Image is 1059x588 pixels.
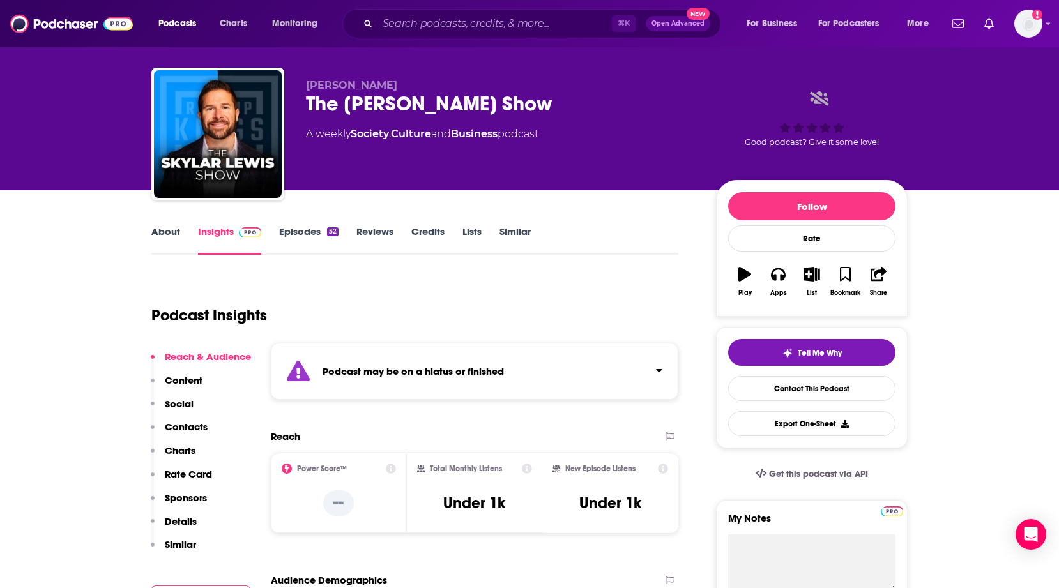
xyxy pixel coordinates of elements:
[297,464,347,473] h2: Power Score™
[870,289,887,297] div: Share
[154,70,282,198] img: The Skylar Lewis Show
[165,538,196,550] p: Similar
[327,227,339,236] div: 52
[818,15,880,33] span: For Podcasters
[279,225,339,255] a: Episodes52
[351,128,389,140] a: Society
[10,11,133,36] img: Podchaser - Follow, Share and Rate Podcasts
[612,15,636,32] span: ⌘ K
[165,468,212,480] p: Rate Card
[431,128,451,140] span: and
[158,15,196,33] span: Podcasts
[728,376,895,401] a: Contact This Podcast
[979,13,999,34] a: Show notifications dropdown
[462,225,482,255] a: Lists
[165,492,207,504] p: Sponsors
[356,225,393,255] a: Reviews
[828,259,862,305] button: Bookmark
[728,259,761,305] button: Play
[220,15,247,33] span: Charts
[151,306,267,325] h1: Podcast Insights
[263,13,334,34] button: open menu
[165,421,208,433] p: Contacts
[947,13,969,34] a: Show notifications dropdown
[151,398,194,421] button: Social
[646,16,710,31] button: Open AdvancedNew
[306,126,538,142] div: A weekly podcast
[1032,10,1042,20] svg: Add a profile image
[798,348,842,358] span: Tell Me Why
[1014,10,1042,38] span: Logged in as shcarlos
[377,13,612,34] input: Search podcasts, credits, & more...
[389,128,391,140] span: ,
[769,469,868,479] span: Get this podcast via API
[165,351,251,363] p: Reach & Audience
[728,411,895,436] button: Export One-Sheet
[149,13,213,34] button: open menu
[651,20,705,27] span: Open Advanced
[810,13,898,34] button: open menu
[565,464,636,473] h2: New Episode Listens
[165,515,197,527] p: Details
[579,494,641,513] h3: Under 1k
[1014,10,1042,38] img: User Profile
[165,374,202,386] p: Content
[770,289,787,297] div: Apps
[807,289,817,297] div: List
[323,365,504,377] strong: Podcast may be on a hiatus or finished
[151,538,196,562] button: Similar
[761,259,795,305] button: Apps
[728,225,895,252] div: Rate
[747,15,797,33] span: For Business
[151,515,197,539] button: Details
[728,339,895,366] button: tell me why sparkleTell Me Why
[151,374,202,398] button: Content
[1014,10,1042,38] button: Show profile menu
[745,458,878,490] a: Get this podcast via API
[165,398,194,410] p: Social
[782,348,793,358] img: tell me why sparkle
[271,430,300,442] h2: Reach
[151,492,207,515] button: Sponsors
[745,137,879,147] span: Good podcast? Give it some love!
[411,225,445,255] a: Credits
[198,225,261,255] a: InsightsPodchaser Pro
[239,227,261,237] img: Podchaser Pro
[728,512,895,534] label: My Notes
[881,506,903,516] img: Podchaser Pro
[898,13,945,34] button: open menu
[151,444,195,468] button: Charts
[728,192,895,220] button: Follow
[499,225,531,255] a: Similar
[272,15,317,33] span: Monitoring
[165,444,195,456] p: Charts
[795,259,828,305] button: List
[881,504,903,516] a: Pro website
[151,351,251,374] button: Reach & Audience
[271,343,678,400] section: Click to expand status details
[306,79,397,91] span: [PERSON_NAME]
[451,128,498,140] a: Business
[687,8,710,20] span: New
[830,289,860,297] div: Bookmark
[271,574,387,586] h2: Audience Demographics
[443,494,505,513] h3: Under 1k
[151,468,212,492] button: Rate Card
[151,225,180,255] a: About
[716,79,908,158] div: Good podcast? Give it some love!
[1016,519,1046,550] div: Open Intercom Messenger
[738,289,752,297] div: Play
[151,421,208,444] button: Contacts
[430,464,502,473] h2: Total Monthly Listens
[391,128,431,140] a: Culture
[738,13,813,34] button: open menu
[907,15,929,33] span: More
[323,490,354,516] p: --
[354,9,733,38] div: Search podcasts, credits, & more...
[862,259,895,305] button: Share
[211,13,255,34] a: Charts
